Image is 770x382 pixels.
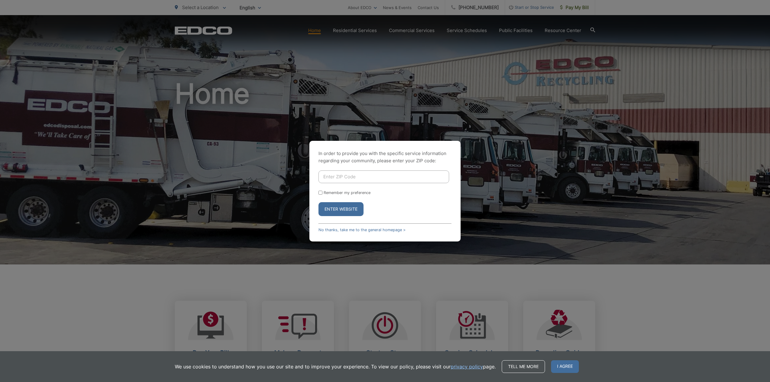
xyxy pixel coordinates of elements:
p: We use cookies to understand how you use our site and to improve your experience. To view our pol... [175,363,496,370]
a: privacy policy [451,363,483,370]
p: In order to provide you with the specific service information regarding your community, please en... [318,150,452,164]
a: Tell me more [502,360,545,373]
a: No thanks, take me to the general homepage > [318,228,406,232]
label: Remember my preference [324,190,370,195]
input: Enter ZIP Code [318,170,449,183]
span: I agree [551,360,579,373]
button: Enter Website [318,202,364,216]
